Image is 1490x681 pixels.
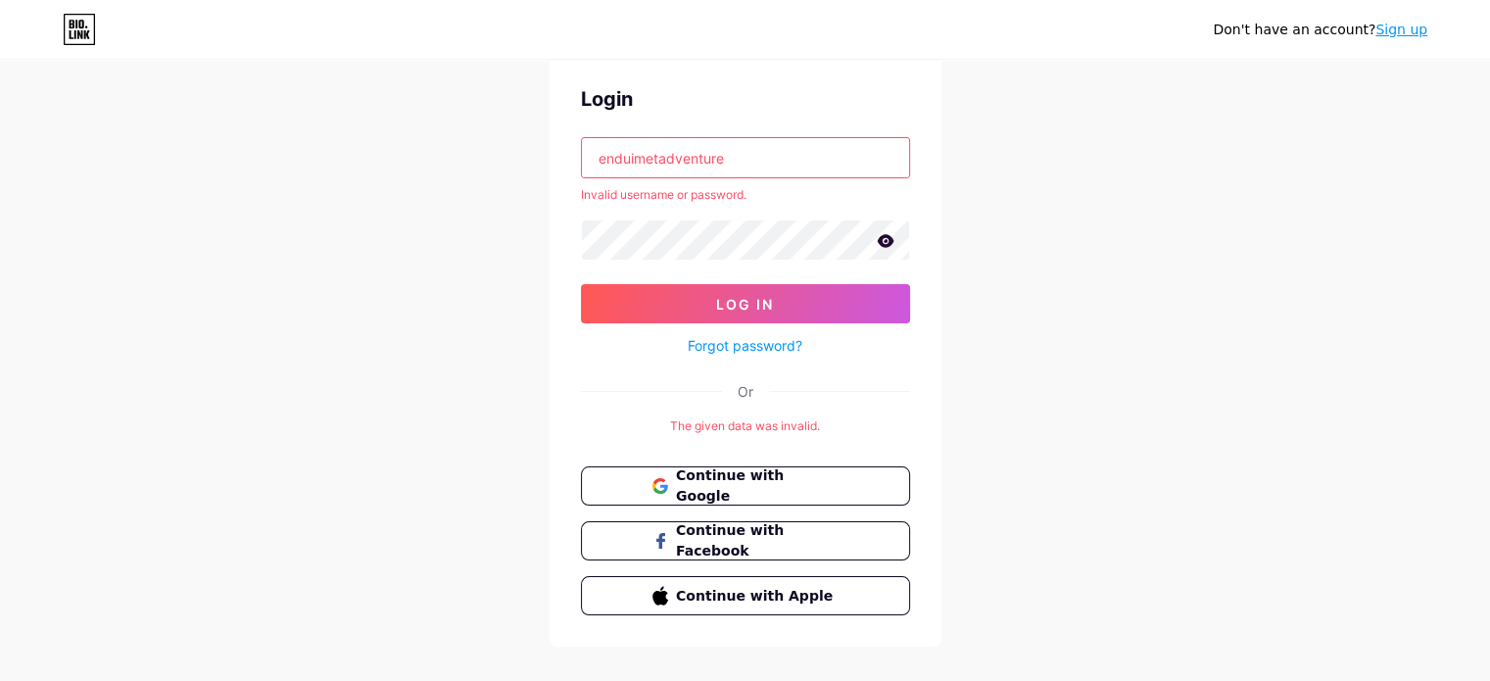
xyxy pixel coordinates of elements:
[581,466,910,506] button: Continue with Google
[716,296,774,313] span: Log In
[676,465,838,507] span: Continue with Google
[582,138,909,177] input: Username
[1375,22,1427,37] a: Sign up
[688,335,802,356] a: Forgot password?
[676,586,838,607] span: Continue with Apple
[1213,20,1427,40] div: Don't have an account?
[738,381,753,402] div: Or
[581,84,910,114] div: Login
[581,417,910,435] div: The given data was invalid.
[581,186,910,204] div: Invalid username or password.
[581,521,910,560] button: Continue with Facebook
[581,576,910,615] button: Continue with Apple
[581,284,910,323] button: Log In
[676,520,838,561] span: Continue with Facebook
